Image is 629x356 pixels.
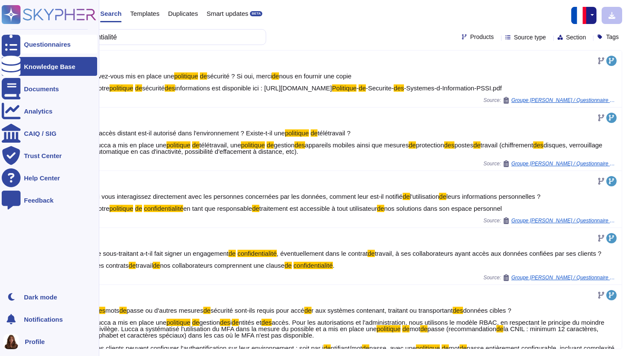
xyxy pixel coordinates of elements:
span: r aux systèmes contenant, traitant ou transportant [312,307,453,314]
span: travail [136,262,153,269]
span: Lucca a mis en place une [94,141,166,149]
span: Groupe [PERSON_NAME] / Questionnaire ST BFS [511,218,618,223]
span: postes [454,141,473,149]
span: Smart updates [207,10,249,17]
mark: des [261,319,272,326]
button: user [2,332,25,351]
mark: de [200,72,207,80]
span: Source type [514,34,546,40]
span: leurs informations personnelles ? [446,193,540,200]
mark: de [267,141,274,149]
mark: de [228,250,236,257]
a: Help Center [2,168,97,187]
mark: de [460,344,467,352]
input: Search a question or template... [34,30,257,45]
mark: de [362,344,369,352]
mark: de [368,250,375,257]
span: travail, à ses collaborateurs ayant accès aux données confiées par ses clients ? [375,250,601,257]
mark: de [192,319,199,326]
div: Analytics [24,108,53,114]
mark: de [129,262,136,269]
a: Knowledge Base [2,57,97,76]
span: Notifications [24,316,63,323]
mark: de [409,141,416,149]
div: Feedback [24,197,53,203]
span: l'utilisation [410,193,439,200]
span: ntités et [239,319,261,326]
mark: de [439,193,446,200]
span: L'accès distant est-il autorisé dans l'environnement ? Existe-t-il une [94,129,285,137]
mark: politique [285,129,309,137]
mark: des [165,84,175,92]
span: télétravail, une [199,141,241,149]
mark: des [533,141,543,149]
mark: politique [241,141,265,149]
mark: de [496,325,504,332]
span: mot [409,325,420,332]
a: Questionnaires [2,35,97,54]
div: Knowledge Base [24,63,75,70]
mark: confidentialité [144,205,183,212]
div: Help Center [24,175,60,181]
mark: politique [416,344,440,352]
span: Avez-vous mis en place une [94,72,174,80]
mark: des [444,141,454,149]
mark: politique [174,72,198,80]
span: passe (recommandation [427,325,496,332]
mark: de [403,193,410,200]
span: sécurité sont-ils requis pour accé [211,307,304,314]
span: -Systemes-d-Information-PSSI.pdf [404,84,501,92]
span: sécurité [142,84,165,92]
mark: de [135,205,142,212]
mark: de [119,307,127,314]
span: Lucca a mis en place une [94,319,166,326]
span: Les contrats [94,262,129,269]
span: Tags [606,34,619,40]
span: gestion [199,319,220,326]
span: sécurité ? Si oui, merci [207,72,272,80]
span: Templates [130,10,159,17]
mark: politique [377,325,401,332]
span: accès. Pour les autorisations et l'administration, nous utilisons le modèle RBAC, en respectant l... [94,319,605,332]
span: mots [105,307,119,314]
span: Groupe [PERSON_NAME] / Questionnaire ST BFS [511,161,618,166]
a: Feedback [2,191,97,209]
mark: de [311,129,318,137]
span: Source: [484,217,618,224]
mark: politique [110,84,134,92]
mark: Politique [332,84,357,92]
span: protection [416,141,444,149]
a: CAIQ / SIG [2,124,97,143]
span: en tant que responsable [183,205,252,212]
mark: de [323,344,331,352]
span: travail (chiffrement [481,141,533,149]
mark: de [285,262,292,269]
span: télétravail ? [317,129,350,137]
span: . [333,262,335,269]
span: Groupe [PERSON_NAME] / Questionnaire ST BFS [511,98,618,103]
mark: de [153,262,160,269]
mark: de [473,141,481,149]
mark: de [402,325,409,332]
span: passe, avec une [369,344,416,352]
span: nos collaborateurs comprennent une clause [160,262,285,269]
span: Section [566,34,586,40]
span: traitement est accessible à tout utilisateur [259,205,377,212]
div: Documents [24,86,59,92]
span: - [356,84,359,92]
span: gestion [274,141,294,149]
span: Duplicates [168,10,198,17]
span: Source: [484,97,618,104]
mark: des [394,84,404,92]
mark: de [135,84,142,92]
div: BETA [250,11,262,16]
span: Profile [25,338,45,345]
span: nos solutions dans son espace personnel [384,205,502,212]
img: fr [571,7,588,24]
span: Search [100,10,122,17]
mark: de [192,141,199,149]
span: Products [470,34,494,40]
span: Notre [94,84,110,92]
mark: de [442,344,449,352]
mark: Des [94,307,106,314]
